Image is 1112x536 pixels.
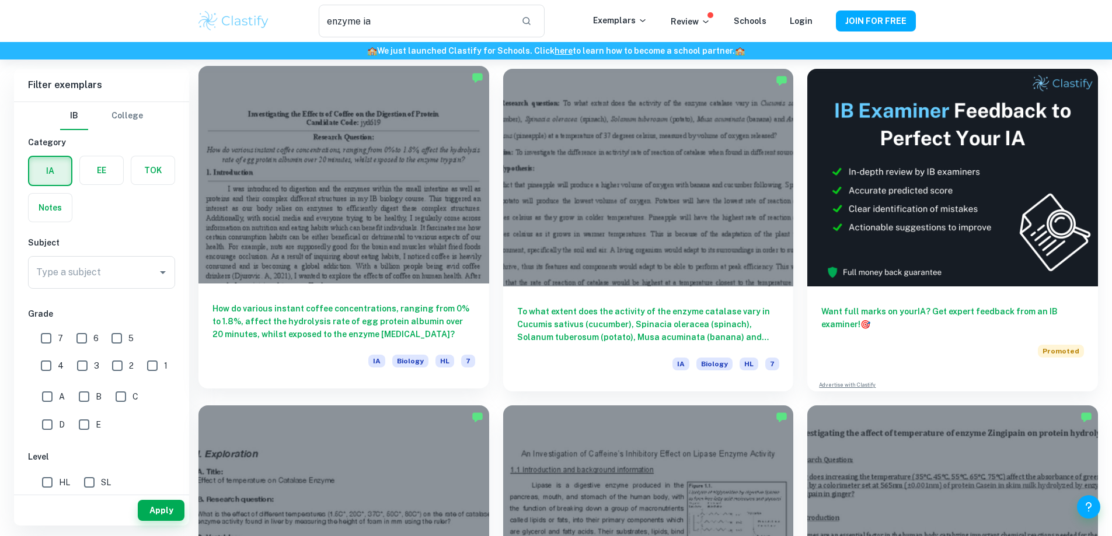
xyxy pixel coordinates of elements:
button: College [111,102,143,130]
span: IA [672,358,689,370]
h6: Filter exemplars [14,69,189,101]
span: SL [101,476,111,489]
button: Open [155,264,171,281]
span: 🎯 [860,320,870,329]
span: HL [740,358,758,370]
span: Biology [696,358,733,370]
span: 1 [164,359,168,372]
span: B [96,390,102,403]
span: E [96,418,101,431]
h6: Category [28,136,175,149]
button: IB [60,102,88,130]
span: 6 [93,332,99,345]
span: D [59,418,65,431]
span: A [59,390,65,403]
span: HL [435,355,454,367]
img: Marked [472,72,483,83]
button: Help and Feedback [1077,495,1100,519]
span: 🏫 [367,46,377,55]
span: 7 [461,355,475,367]
span: 5 [128,332,134,345]
a: here [555,46,573,55]
img: Marked [1080,411,1092,423]
img: Thumbnail [807,69,1098,286]
img: Clastify logo [197,9,271,33]
button: JOIN FOR FREE [836,10,916,31]
h6: Grade [28,307,175,320]
button: Apply [138,500,184,521]
a: Advertise with Clastify [819,381,876,389]
a: How do various instant coffee concentrations, ranging from 0% to 1.8%, affect the hydrolysis rate... [198,69,489,391]
span: 3 [94,359,99,372]
img: Marked [472,411,483,423]
h6: Subject [28,236,175,249]
span: HL [59,476,70,489]
span: 7 [765,358,779,370]
span: 4 [58,359,64,372]
button: EE [80,156,123,184]
img: Marked [776,75,787,86]
a: To what extent does the activity of the enzyme catalase vary in Cucumis sativus (cucumber), Spina... [503,69,794,391]
span: C [133,390,138,403]
span: IA [368,355,385,367]
img: Marked [776,411,787,423]
button: TOK [131,156,175,184]
div: Filter type choice [60,102,143,130]
h6: Want full marks on your IA ? Get expert feedback from an IB examiner! [821,305,1084,331]
h6: Level [28,450,175,463]
h6: How do various instant coffee concentrations, ranging from 0% to 1.8%, affect the hydrolysis rate... [212,302,475,341]
p: Exemplars [593,14,647,27]
a: Login [790,16,813,26]
span: 2 [129,359,134,372]
span: 🏫 [735,46,745,55]
span: 7 [58,332,63,345]
h6: We just launched Clastify for Schools. Click to learn how to become a school partner. [2,44,1110,57]
a: Want full marks on yourIA? Get expert feedback from an IB examiner!PromotedAdvertise with Clastify [807,69,1098,391]
p: Review [671,15,710,28]
button: Notes [29,194,72,222]
span: Promoted [1038,345,1084,358]
span: Biology [392,355,428,367]
a: Schools [734,16,766,26]
h6: To what extent does the activity of the enzyme catalase vary in Cucumis sativus (cucumber), Spina... [517,305,780,344]
input: Search for any exemplars... [319,5,511,37]
button: IA [29,157,71,185]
